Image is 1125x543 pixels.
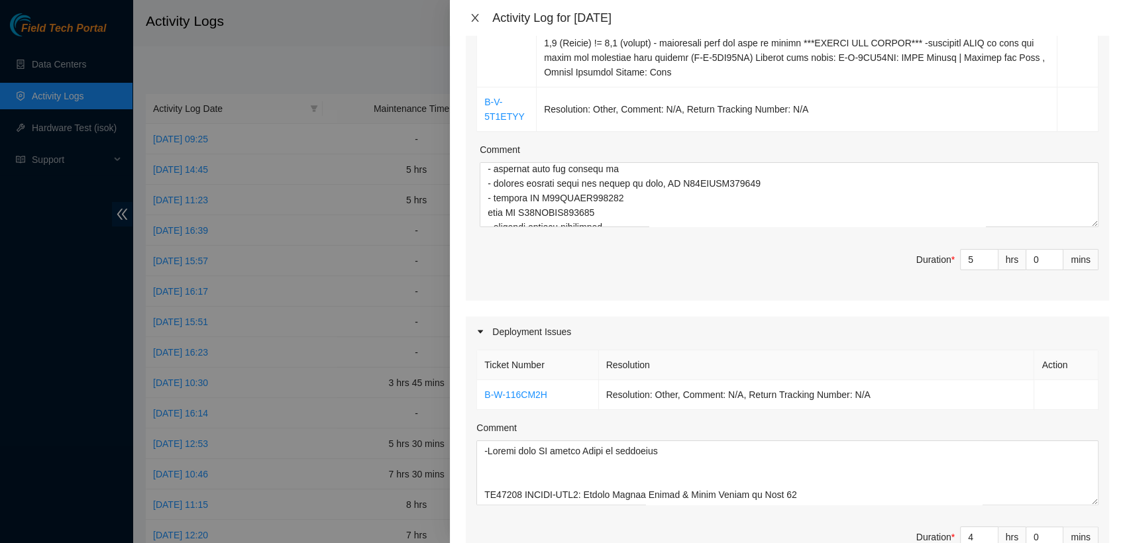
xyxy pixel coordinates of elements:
a: B-W-116CM2H [484,389,547,400]
th: Ticket Number [477,350,598,380]
th: Action [1034,350,1098,380]
th: Resolution [599,350,1035,380]
span: close [470,13,480,23]
td: Resolution: Other, Comment: N/A, Return Tracking Number: N/A [599,380,1035,410]
label: Comment [476,420,517,435]
button: Close [466,12,484,25]
div: hrs [998,249,1026,270]
td: Resolution: Other, Comment: N/A, Return Tracking Number: N/A [537,87,1057,132]
label: Comment [480,142,520,157]
a: B-V-5T1ETYY [484,97,525,122]
textarea: Comment [476,440,1098,505]
span: caret-right [476,328,484,336]
div: Activity Log for [DATE] [492,11,1109,25]
div: Duration [916,252,955,267]
div: Deployment Issues [466,317,1109,347]
textarea: Comment [480,162,1098,227]
div: mins [1063,249,1098,270]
